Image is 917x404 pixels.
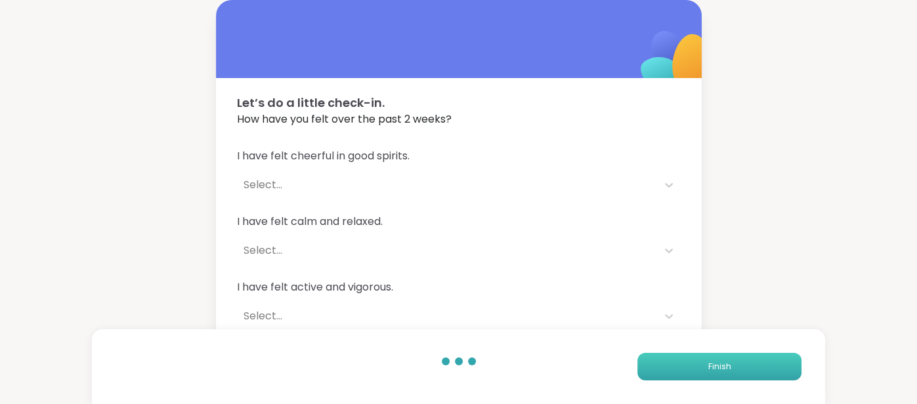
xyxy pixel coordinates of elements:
[708,361,731,373] span: Finish
[237,111,681,127] span: How have you felt over the past 2 weeks?
[237,279,681,295] span: I have felt active and vigorous.
[237,148,681,164] span: I have felt cheerful in good spirits.
[244,177,650,193] div: Select...
[244,308,650,324] div: Select...
[237,94,681,111] span: Let’s do a little check-in.
[637,353,801,380] button: Finish
[244,243,650,258] div: Select...
[237,214,681,230] span: I have felt calm and relaxed.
